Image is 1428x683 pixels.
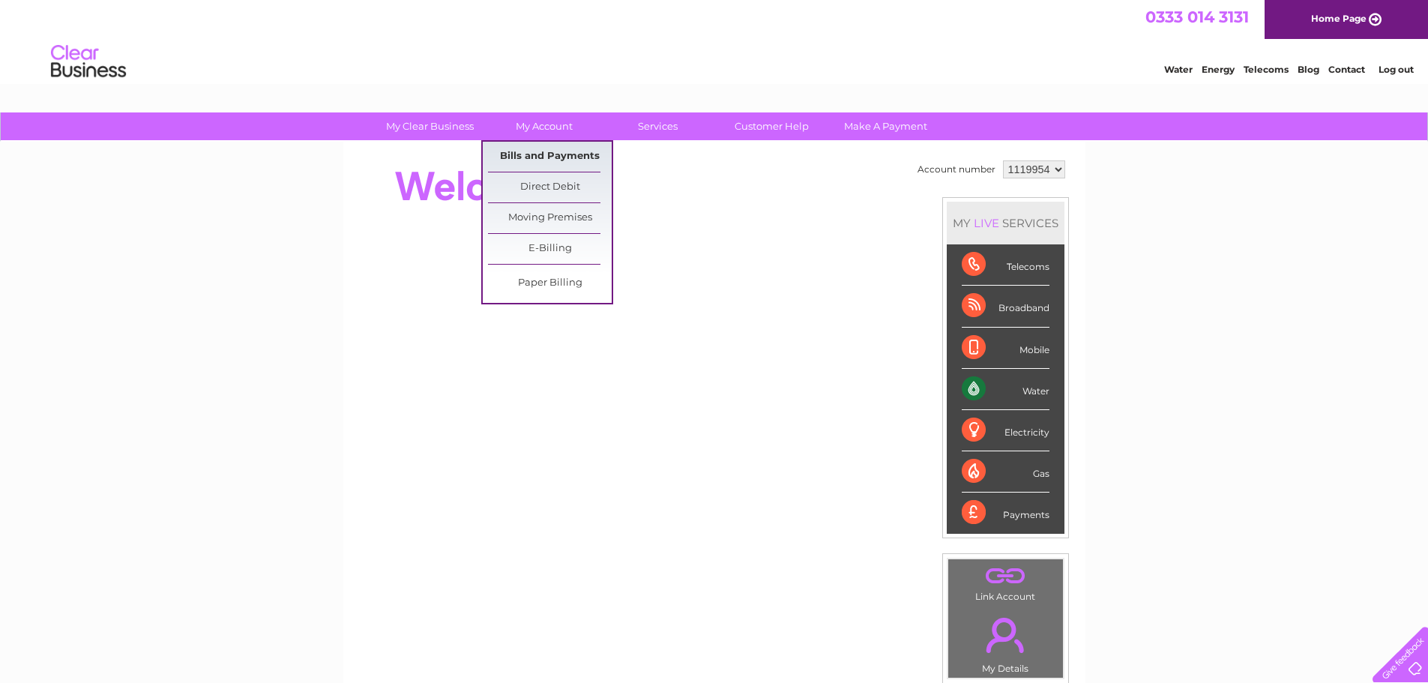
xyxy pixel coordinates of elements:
[962,369,1049,410] div: Water
[1328,64,1365,75] a: Contact
[1164,64,1193,75] a: Water
[962,410,1049,451] div: Electricity
[947,202,1064,244] div: MY SERVICES
[710,112,834,140] a: Customer Help
[962,493,1049,533] div: Payments
[952,563,1059,589] a: .
[482,112,606,140] a: My Account
[1145,7,1249,26] a: 0333 014 3131
[1298,64,1319,75] a: Blog
[962,286,1049,327] div: Broadband
[948,559,1064,606] td: Link Account
[948,605,1064,679] td: My Details
[368,112,492,140] a: My Clear Business
[1379,64,1414,75] a: Log out
[971,216,1002,230] div: LIVE
[488,268,612,298] a: Paper Billing
[952,609,1059,661] a: .
[50,39,127,85] img: logo.png
[488,142,612,172] a: Bills and Payments
[962,451,1049,493] div: Gas
[1244,64,1289,75] a: Telecoms
[962,328,1049,369] div: Mobile
[488,172,612,202] a: Direct Debit
[488,234,612,264] a: E-Billing
[824,112,948,140] a: Make A Payment
[914,157,999,182] td: Account number
[962,244,1049,286] div: Telecoms
[361,8,1069,73] div: Clear Business is a trading name of Verastar Limited (registered in [GEOGRAPHIC_DATA] No. 3667643...
[488,203,612,233] a: Moving Premises
[1202,64,1235,75] a: Energy
[596,112,720,140] a: Services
